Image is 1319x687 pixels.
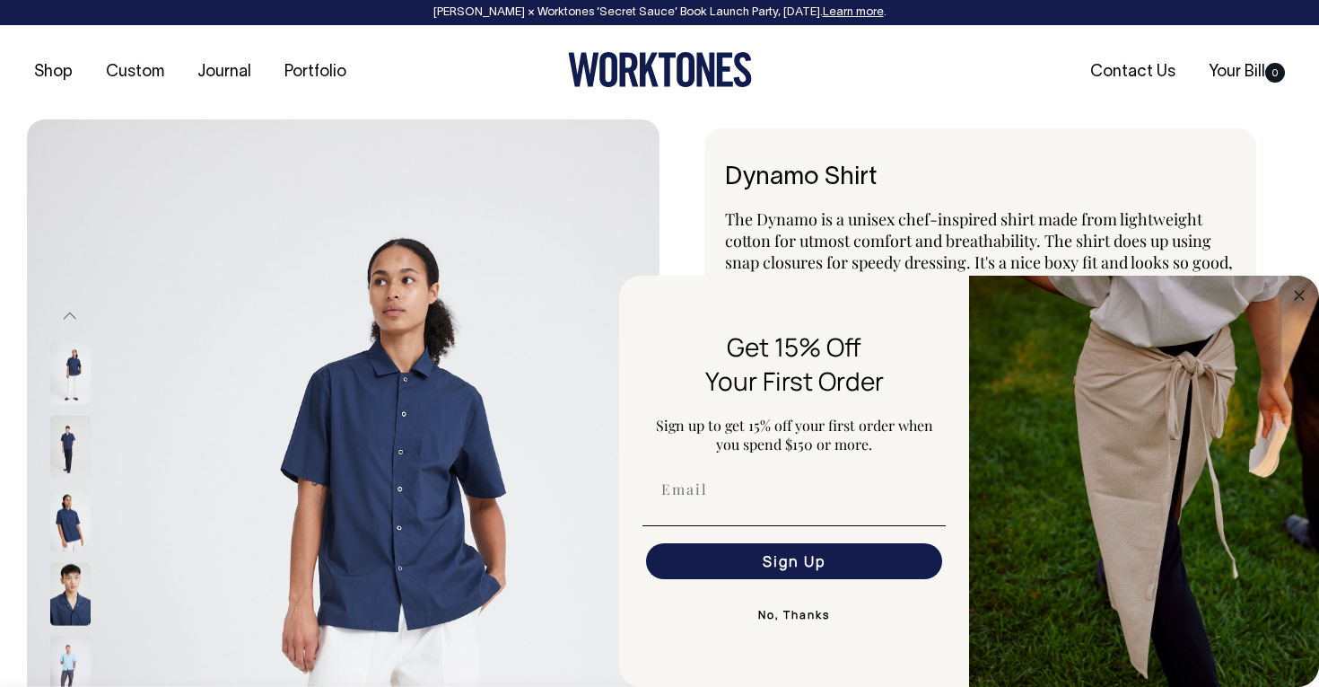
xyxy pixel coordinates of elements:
input: Email [646,471,942,507]
img: dark-navy [50,415,91,478]
img: 5e34ad8f-4f05-4173-92a8-ea475ee49ac9.jpeg [969,276,1319,687]
a: Your Bill0 [1201,57,1292,87]
img: dark-navy [50,562,91,625]
a: Journal [190,57,258,87]
span: Get 15% Off [727,330,861,364]
a: Contact Us [1083,57,1183,87]
span: Sign up to get 15% off your first order when you spend $150 or more. [656,416,933,454]
span: 0 [1265,63,1285,83]
div: [PERSON_NAME] × Worktones ‘Secret Sauce’ Book Launch Party, [DATE]. . [18,6,1301,19]
button: Close dialog [1288,285,1310,306]
span: Your First Order [705,364,884,398]
img: dark-navy [50,489,91,551]
a: Portfolio [277,57,354,87]
span: The Dynamo is a unisex chef-inspired shirt made from lightweight cotton for utmost comfort and br... [725,208,1233,295]
img: underline [642,525,946,526]
h1: Dynamo Shirt [725,164,1236,192]
button: No, Thanks [642,597,946,633]
img: dark-navy [50,341,91,404]
a: Shop [27,57,80,87]
a: Custom [99,57,171,87]
button: Sign Up [646,543,942,579]
a: Learn more [823,7,884,18]
div: FLYOUT Form [619,276,1319,687]
button: Previous [57,296,83,337]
